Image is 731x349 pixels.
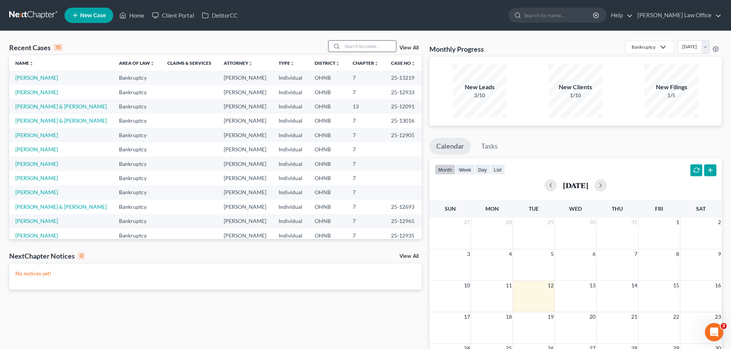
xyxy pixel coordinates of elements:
[113,214,161,228] td: Bankruptcy
[589,218,596,227] span: 30
[9,43,63,52] div: Recent Cases
[411,61,416,66] i: unfold_more
[645,83,698,92] div: New Filings
[385,85,422,99] td: 25-12933
[385,214,422,228] td: 25-12965
[385,228,422,242] td: 25-12935
[309,85,346,99] td: OHNB
[78,252,85,259] div: 0
[374,61,379,66] i: unfold_more
[632,44,655,50] div: Bankruptcy
[453,83,507,92] div: New Leads
[508,249,513,259] span: 4
[113,128,161,142] td: Bankruptcy
[15,270,416,277] p: No notices yet!
[634,8,721,22] a: [PERSON_NAME] Law Office
[463,218,471,227] span: 27
[272,214,309,228] td: Individual
[474,138,505,155] a: Tasks
[505,281,513,290] span: 11
[161,55,218,70] th: Claims & Services
[309,128,346,142] td: OHNB
[721,323,727,329] span: 3
[113,228,161,242] td: Bankruptcy
[714,281,722,290] span: 16
[696,205,706,212] span: Sat
[113,157,161,171] td: Bankruptcy
[569,205,582,212] span: Wed
[15,103,107,110] a: [PERSON_NAME] & [PERSON_NAME]
[309,142,346,156] td: OHNB
[675,218,680,227] span: 1
[15,146,58,152] a: [PERSON_NAME]
[9,251,85,261] div: NextChapter Notices
[80,13,106,18] span: New Case
[645,92,698,99] div: 1/5
[218,99,272,113] td: [PERSON_NAME]
[309,114,346,128] td: OHNB
[547,281,554,290] span: 12
[634,249,638,259] span: 7
[466,249,471,259] span: 3
[279,60,295,66] a: Typeunfold_more
[272,128,309,142] td: Individual
[529,205,539,212] span: Tue
[385,99,422,113] td: 25-12091
[15,74,58,81] a: [PERSON_NAME]
[705,323,723,341] iframe: Intercom live chat
[113,114,161,128] td: Bankruptcy
[15,117,107,124] a: [PERSON_NAME] & [PERSON_NAME]
[592,249,596,259] span: 6
[589,281,596,290] span: 13
[309,70,346,85] td: OHNB
[113,200,161,214] td: Bankruptcy
[309,214,346,228] td: OHNB
[15,232,58,239] a: [PERSON_NAME]
[672,312,680,321] span: 22
[347,214,385,228] td: 7
[672,281,680,290] span: 15
[463,312,471,321] span: 17
[309,185,346,200] td: OHNB
[347,128,385,142] td: 7
[218,142,272,156] td: [PERSON_NAME]
[547,218,554,227] span: 29
[290,61,295,66] i: unfold_more
[218,157,272,171] td: [PERSON_NAME]
[29,61,34,66] i: unfold_more
[272,85,309,99] td: Individual
[113,185,161,200] td: Bankruptcy
[15,60,34,66] a: Nameunfold_more
[391,60,416,66] a: Case Nounfold_more
[429,138,471,155] a: Calendar
[272,171,309,185] td: Individual
[655,205,663,212] span: Fri
[272,142,309,156] td: Individual
[218,128,272,142] td: [PERSON_NAME]
[385,128,422,142] td: 25-12905
[435,164,455,175] button: month
[630,281,638,290] span: 14
[490,164,505,175] button: list
[15,203,107,210] a: [PERSON_NAME] & [PERSON_NAME]
[399,254,419,259] a: View All
[113,85,161,99] td: Bankruptcy
[272,99,309,113] td: Individual
[347,114,385,128] td: 7
[550,249,554,259] span: 5
[335,61,340,66] i: unfold_more
[248,61,253,66] i: unfold_more
[589,312,596,321] span: 20
[218,114,272,128] td: [PERSON_NAME]
[218,171,272,185] td: [PERSON_NAME]
[549,83,602,92] div: New Clients
[218,185,272,200] td: [PERSON_NAME]
[218,85,272,99] td: [PERSON_NAME]
[309,99,346,113] td: OHNB
[607,8,633,22] a: Help
[429,44,484,54] h3: Monthly Progress
[353,60,379,66] a: Chapterunfold_more
[475,164,490,175] button: day
[399,45,419,51] a: View All
[505,218,513,227] span: 28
